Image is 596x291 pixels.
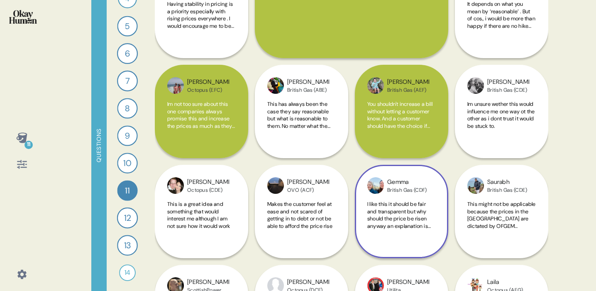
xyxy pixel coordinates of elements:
[167,0,234,37] span: Having stability in pricing is a priority especially with rising prices everywhere . I would enco...
[117,43,138,64] div: 6
[24,141,33,149] div: 11
[287,78,329,87] div: [PERSON_NAME]
[167,100,235,137] span: Im not too sure about this one companies always promise this and increase the prices as much as t...
[267,100,330,137] span: This has always been the case they say reasonable but what is reasonable to them. No matter what ...
[387,178,427,187] div: Gemma
[187,178,229,187] div: [PERSON_NAME]
[387,187,427,193] div: British Gas (CDF)
[487,278,523,287] div: Laila
[487,187,527,193] div: British Gas (CDE)
[117,208,138,228] div: 12
[187,87,229,93] div: Octopus (EFC)
[287,278,329,287] div: [PERSON_NAME]
[117,98,137,118] div: 8
[267,77,284,94] img: profilepic_25662174283430419.jpg
[467,0,535,37] span: It depends on what you mean by ‘reasonable’ . But of cos., i would be more than happy if there ar...
[119,264,136,281] div: 14
[117,71,138,91] div: 7
[187,187,229,193] div: Octopus (CDE)
[167,177,184,194] img: profilepic_24168670959494574.jpg
[487,78,529,87] div: [PERSON_NAME]
[117,235,138,256] div: 13
[467,100,535,130] span: Im unsure wether this would influence me one way ot the other as i dont trust it would be stuck to.
[117,153,137,173] div: 10
[117,180,137,201] div: 11
[367,201,431,237] span: I like this it should be fair and transparent but why should the price be risen anyway an explana...
[187,278,229,287] div: [PERSON_NAME]
[487,178,527,187] div: Saurabh
[117,16,137,36] div: 5
[467,177,484,194] img: profilepic_30989330784046761.jpg
[167,201,230,230] span: This is a great idea and something that would interest me although I am not sure how it would work
[287,87,329,93] div: British Gas (ABE)
[117,125,137,146] div: 9
[187,78,229,87] div: [PERSON_NAME]
[367,177,384,194] img: profilepic_24657069810553847.jpg
[467,77,484,94] img: profilepic_30898730046440589.jpg
[9,10,37,24] img: okayhuman.3b1b6348.png
[487,87,529,93] div: British Gas (CDE)
[167,77,184,94] img: profilepic_24287445777549671.jpg
[467,201,536,237] span: This might not be applicable because the prices in the [GEOGRAPHIC_DATA] are dictated by OFGEM ca...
